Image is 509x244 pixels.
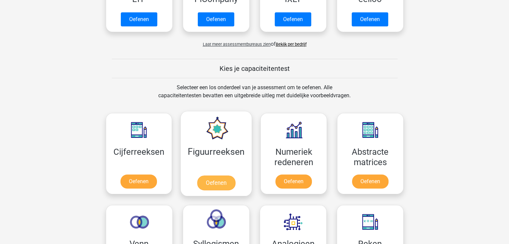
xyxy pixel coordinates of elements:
[152,84,357,108] div: Selecteer een los onderdeel van je assessment om te oefenen. Alle capaciteitentesten bevatten een...
[352,12,388,26] a: Oefenen
[120,174,157,189] a: Oefenen
[198,12,234,26] a: Oefenen
[275,174,312,189] a: Oefenen
[197,175,235,190] a: Oefenen
[275,12,311,26] a: Oefenen
[101,35,409,48] div: of
[121,12,157,26] a: Oefenen
[112,65,398,73] h5: Kies je capaciteitentest
[352,174,389,189] a: Oefenen
[276,42,307,47] a: Bekijk per bedrijf
[203,42,271,47] span: Laat meer assessmentbureaus zien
